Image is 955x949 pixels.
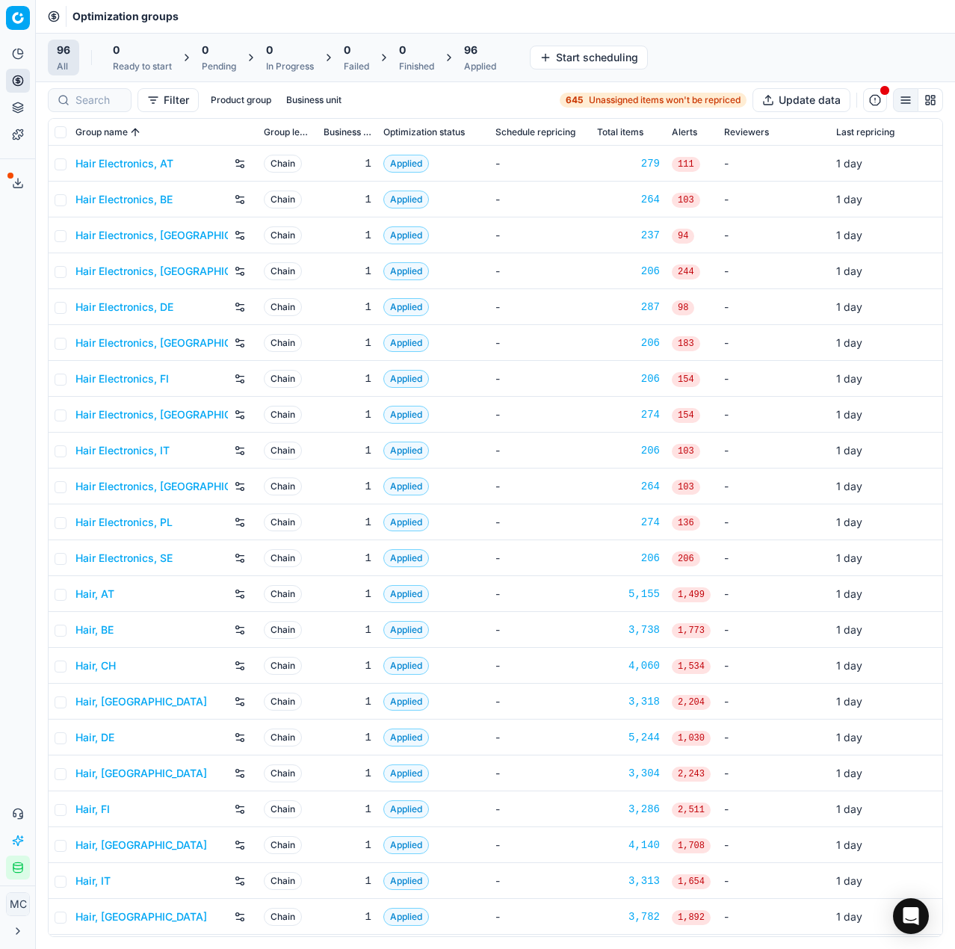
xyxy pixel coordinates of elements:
[264,621,302,639] span: Chain
[75,479,228,494] a: Hair Electronics, [GEOGRAPHIC_DATA]
[264,764,302,782] span: Chain
[324,443,371,458] div: 1
[489,720,591,755] td: -
[383,657,429,675] span: Applied
[597,587,660,602] a: 5,155
[489,146,591,182] td: -
[264,406,302,424] span: Chain
[672,623,711,638] span: 1,773
[75,551,173,566] a: Hair Electronics, SE
[383,585,429,603] span: Applied
[597,336,660,350] a: 206
[75,802,110,817] a: Hair, FI
[718,791,830,827] td: -
[264,513,302,531] span: Chain
[597,443,660,458] div: 206
[597,371,660,386] div: 206
[75,515,173,530] a: Hair Electronics, PL
[672,300,694,315] span: 98
[672,551,700,566] span: 206
[489,576,591,612] td: -
[836,157,862,170] span: 1 day
[383,334,429,352] span: Applied
[718,289,830,325] td: -
[324,874,371,888] div: 1
[324,192,371,207] div: 1
[495,126,575,138] span: Schedule repricing
[597,156,660,171] a: 279
[205,91,277,109] button: Product group
[324,909,371,924] div: 1
[383,298,429,316] span: Applied
[324,551,371,566] div: 1
[597,407,660,422] a: 274
[57,61,70,72] div: All
[75,192,173,207] a: Hair Electronics, BE
[75,407,228,422] a: Hair Electronics, [GEOGRAPHIC_DATA]
[597,126,643,138] span: Total items
[836,480,862,492] span: 1 day
[75,587,114,602] a: Hair, AT
[324,264,371,279] div: 1
[836,372,862,385] span: 1 day
[597,838,660,853] div: 4,140
[324,126,371,138] span: Business unit
[718,899,830,935] td: -
[718,433,830,469] td: -
[489,182,591,217] td: -
[597,264,660,279] a: 206
[344,43,350,58] span: 0
[672,126,697,138] span: Alerts
[324,336,371,350] div: 1
[280,91,347,109] button: Business unit
[75,909,207,924] a: Hair, [GEOGRAPHIC_DATA]
[75,766,207,781] a: Hair, [GEOGRAPHIC_DATA]
[266,43,273,58] span: 0
[324,515,371,530] div: 1
[264,155,302,173] span: Chain
[324,622,371,637] div: 1
[489,827,591,863] td: -
[264,370,302,388] span: Chain
[718,648,830,684] td: -
[672,874,711,889] span: 1,654
[597,766,660,781] a: 3,304
[597,909,660,924] div: 3,782
[836,516,862,528] span: 1 day
[597,658,660,673] a: 4,060
[383,226,429,244] span: Applied
[264,872,302,890] span: Chain
[489,397,591,433] td: -
[672,910,711,925] span: 1,892
[597,300,660,315] div: 287
[264,126,312,138] span: Group level
[383,442,429,460] span: Applied
[264,442,302,460] span: Chain
[264,908,302,926] span: Chain
[264,729,302,746] span: Chain
[597,802,660,817] a: 3,286
[489,504,591,540] td: -
[264,334,302,352] span: Chain
[383,262,429,280] span: Applied
[489,433,591,469] td: -
[672,193,700,208] span: 103
[264,657,302,675] span: Chain
[597,622,660,637] a: 3,738
[672,803,711,817] span: 2,511
[383,729,429,746] span: Applied
[75,300,173,315] a: Hair Electronics, DE
[383,764,429,782] span: Applied
[324,766,371,781] div: 1
[202,43,208,58] span: 0
[464,61,496,72] div: Applied
[836,623,862,636] span: 1 day
[672,480,700,495] span: 103
[264,477,302,495] span: Chain
[718,361,830,397] td: -
[75,126,128,138] span: Group name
